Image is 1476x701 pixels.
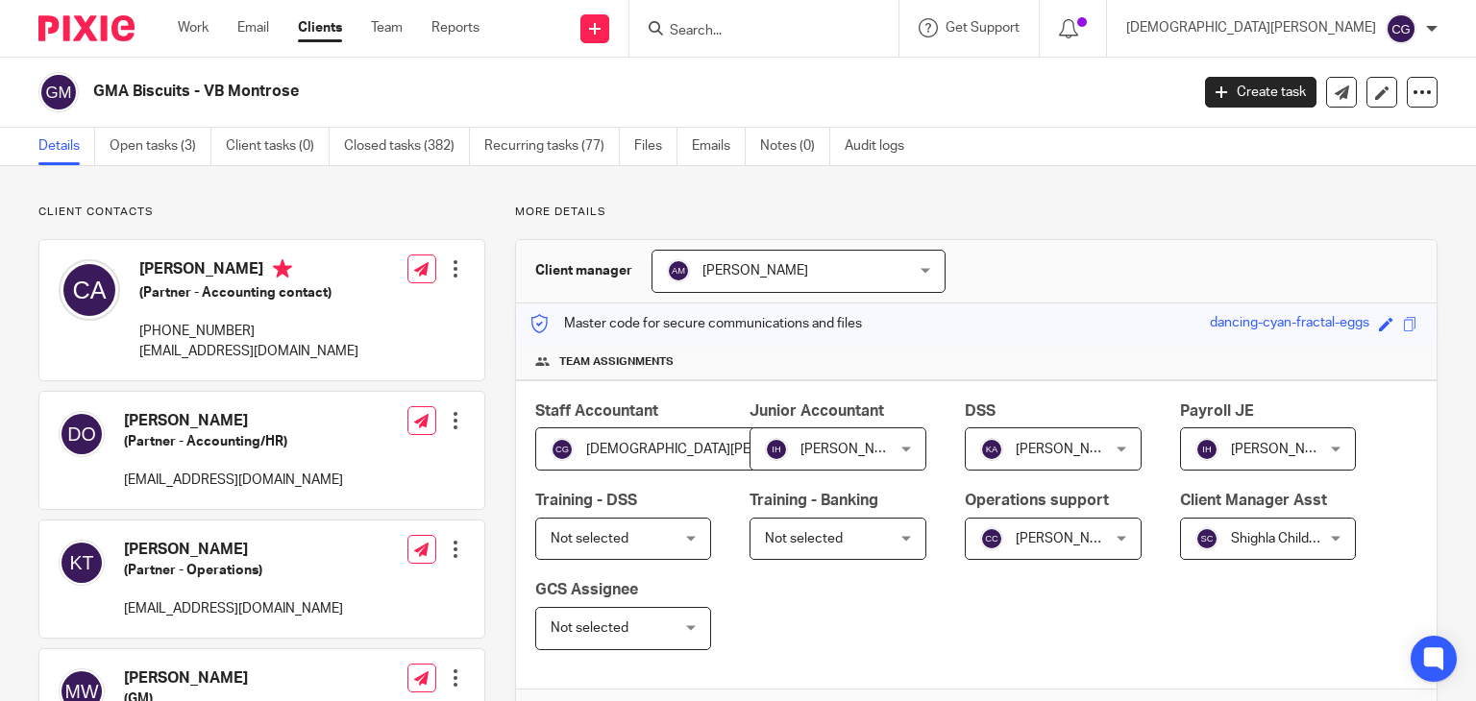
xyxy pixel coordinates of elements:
span: Operations support [965,493,1109,508]
span: Not selected [765,532,843,545]
span: Training - DSS [535,493,637,508]
span: Team assignments [559,354,674,370]
img: svg%3E [667,259,690,282]
span: Shighla Childers [1231,532,1328,545]
p: [DEMOGRAPHIC_DATA][PERSON_NAME] [1126,18,1376,37]
img: svg%3E [1195,438,1218,461]
img: svg%3E [1195,527,1218,550]
span: [PERSON_NAME] [1016,443,1121,456]
span: Payroll JE [1180,403,1254,419]
span: Get Support [946,21,1020,35]
span: DSS [965,403,996,419]
a: Audit logs [845,128,919,165]
a: Reports [431,18,480,37]
span: [PERSON_NAME] [1231,443,1337,456]
span: Junior Accountant [750,403,884,419]
h3: Client manager [535,261,632,280]
img: svg%3E [38,72,79,112]
p: [EMAIL_ADDRESS][DOMAIN_NAME] [139,342,358,361]
p: [EMAIL_ADDRESS][DOMAIN_NAME] [124,599,343,618]
h5: (Partner - Accounting contact) [139,283,358,302]
a: Details [38,128,95,165]
h4: [PERSON_NAME] [139,259,358,283]
h2: GMA Biscuits - VB Montrose [93,82,960,102]
div: dancing-cyan-fractal-eggs [1210,313,1369,335]
a: Files [634,128,677,165]
span: [PERSON_NAME] [1016,532,1121,545]
span: [PERSON_NAME] [800,443,906,456]
span: Client Manager Asst [1180,493,1327,508]
a: Client tasks (0) [226,128,330,165]
h4: [PERSON_NAME] [124,540,343,560]
a: Recurring tasks (77) [484,128,620,165]
a: Clients [298,18,342,37]
h4: [PERSON_NAME] [124,668,343,689]
p: Master code for secure communications and files [530,314,862,333]
img: svg%3E [551,438,574,461]
p: More details [515,205,1438,220]
img: svg%3E [980,527,1003,550]
img: svg%3E [59,259,120,321]
span: [PERSON_NAME] [702,264,808,278]
a: Work [178,18,209,37]
span: Not selected [551,532,628,545]
h5: (Partner - Accounting/HR) [124,432,343,451]
img: Pixie [38,15,135,41]
input: Search [668,23,841,40]
span: Training - Banking [750,493,878,508]
h4: [PERSON_NAME] [124,411,343,431]
span: Staff Accountant [535,403,658,419]
a: Closed tasks (382) [344,128,470,165]
p: [EMAIL_ADDRESS][DOMAIN_NAME] [124,471,343,490]
p: [PHONE_NUMBER] [139,322,358,341]
img: svg%3E [59,411,105,457]
a: Notes (0) [760,128,830,165]
a: Team [371,18,403,37]
img: svg%3E [980,438,1003,461]
img: svg%3E [765,438,788,461]
span: GCS Assignee [535,582,638,597]
a: Emails [692,128,746,165]
a: Email [237,18,269,37]
p: Client contacts [38,205,485,220]
img: svg%3E [1386,13,1416,44]
img: svg%3E [59,540,105,586]
span: [DEMOGRAPHIC_DATA][PERSON_NAME] [586,443,836,456]
a: Create task [1205,77,1316,108]
h5: (Partner - Operations) [124,561,343,580]
i: Primary [273,259,292,278]
a: Open tasks (3) [110,128,211,165]
span: Not selected [551,621,628,635]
